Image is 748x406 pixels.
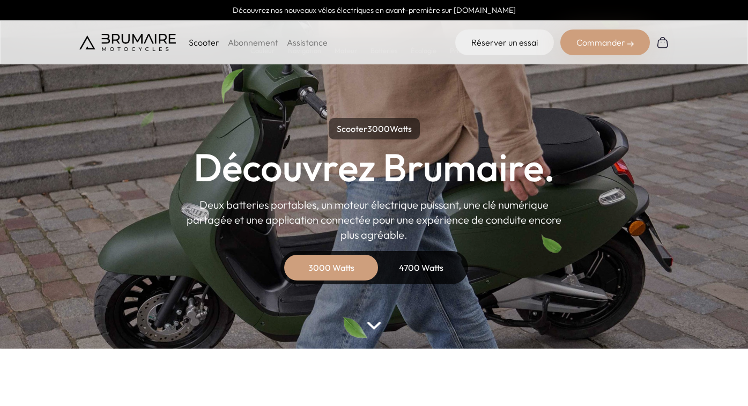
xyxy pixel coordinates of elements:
[329,118,420,139] p: Scooter Watts
[187,197,562,242] p: Deux batteries portables, un moteur électrique puissant, une clé numérique partagée et une applic...
[694,356,737,395] iframe: Gorgias live chat messenger
[288,255,374,280] div: 3000 Watts
[379,255,464,280] div: 4700 Watts
[656,36,669,49] img: Panier
[287,37,328,48] a: Assistance
[455,29,554,55] a: Réserver un essai
[228,37,278,48] a: Abonnement
[194,148,555,187] h1: Découvrez Brumaire.
[79,34,176,51] img: Brumaire Motocycles
[367,322,381,330] img: arrow-bottom.png
[560,29,650,55] div: Commander
[367,123,390,134] span: 3000
[189,36,219,49] p: Scooter
[627,41,634,47] img: right-arrow-2.png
